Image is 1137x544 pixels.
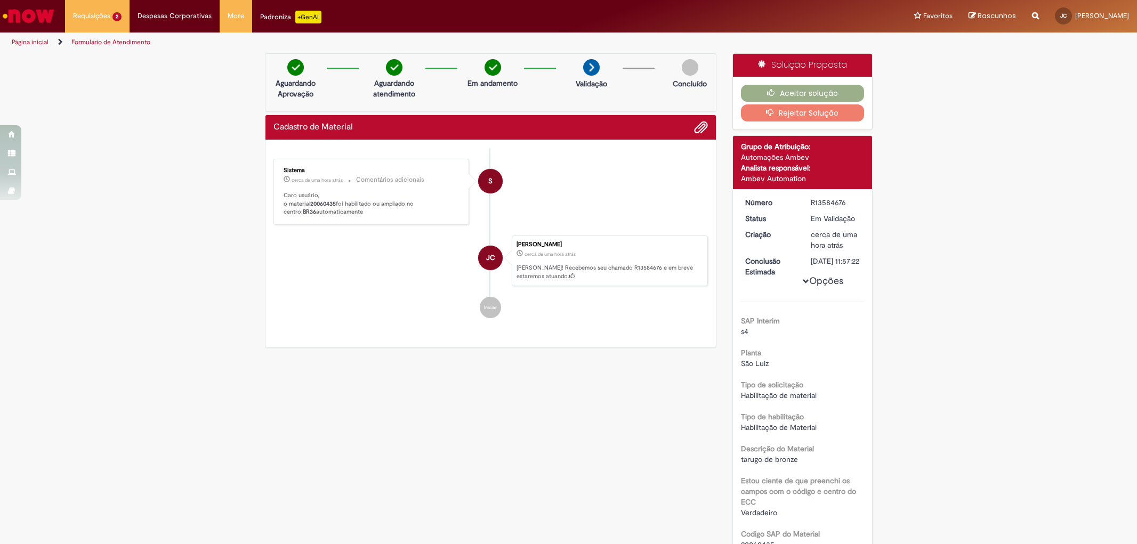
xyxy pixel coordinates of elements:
[517,241,702,248] div: [PERSON_NAME]
[1060,12,1067,19] span: JC
[682,59,698,76] img: img-circle-grey.png
[73,11,110,21] span: Requisições
[741,380,803,389] b: Tipo de solicitação
[273,123,353,132] h2: Cadastro de Material Histórico de tíquete
[737,229,803,240] dt: Criação
[583,59,600,76] img: arrow-next.png
[741,141,864,152] div: Grupo de Atribuição:
[284,191,461,216] p: Caro usuário, o material foi habilitado ou ampliado no centro: automaticamente
[112,12,122,21] span: 2
[517,264,702,280] p: [PERSON_NAME]! Recebemos seu chamado R13584676 e em breve estaremos atuando.
[811,197,860,208] div: R13584676
[694,120,708,134] button: Adicionar anexos
[741,152,864,163] div: Automações Ambev
[737,213,803,224] dt: Status
[273,236,708,287] li: Joaquim Castro
[8,33,750,52] ul: Trilhas de página
[741,423,817,432] span: Habilitação de Material
[228,11,244,21] span: More
[525,251,576,257] time: 01/10/2025 09:57:14
[741,454,798,464] span: tarugo de bronze
[260,11,321,23] div: Padroniza
[356,175,424,184] small: Comentários adicionais
[673,78,707,89] p: Concluído
[741,529,820,539] b: Codigo SAP do Material
[292,177,343,183] span: cerca de uma hora atrás
[741,391,817,400] span: Habilitação de material
[478,246,503,270] div: Joaquim Castro
[969,11,1016,21] a: Rascunhos
[741,444,814,453] b: Descrição do Material
[811,213,860,224] div: Em Validação
[576,78,607,89] p: Validação
[811,230,857,250] time: 01/10/2025 09:57:14
[741,163,864,173] div: Analista responsável:
[741,316,780,326] b: SAP Interim
[485,59,501,76] img: check-circle-green.png
[284,167,461,174] div: Sistema
[467,78,518,88] p: Em andamento
[295,11,321,23] p: +GenAi
[741,508,777,517] span: Verdadeiro
[310,200,336,208] b: 20060435
[741,348,761,358] b: Planta
[737,197,803,208] dt: Número
[733,54,872,77] div: Solução Proposta
[12,38,49,46] a: Página inicial
[270,78,321,99] p: Aguardando Aprovação
[273,148,708,329] ul: Histórico de tíquete
[923,11,953,21] span: Favoritos
[741,85,864,102] button: Aceitar solução
[1075,11,1129,20] span: [PERSON_NAME]
[811,256,860,266] div: [DATE] 11:57:22
[741,327,748,336] span: s4
[138,11,212,21] span: Despesas Corporativas
[287,59,304,76] img: check-circle-green.png
[737,256,803,277] dt: Conclusão Estimada
[811,229,860,250] div: 01/10/2025 09:57:14
[486,245,495,271] span: JC
[978,11,1016,21] span: Rascunhos
[292,177,343,183] time: 01/10/2025 10:00:08
[488,168,493,194] span: S
[71,38,150,46] a: Formulário de Atendimento
[386,59,402,76] img: check-circle-green.png
[811,230,857,250] span: cerca de uma hora atrás
[741,412,804,421] b: Tipo de habilitação
[303,208,316,216] b: BR36
[741,476,856,507] b: Estou ciente de que preenchi os campos com o código e centro do ECC
[368,78,420,99] p: Aguardando atendimento
[741,173,864,184] div: Ambev Automation
[525,251,576,257] span: cerca de uma hora atrás
[741,104,864,121] button: Rejeitar Solução
[741,359,769,368] span: São Luiz
[1,5,56,27] img: ServiceNow
[478,169,503,193] div: System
